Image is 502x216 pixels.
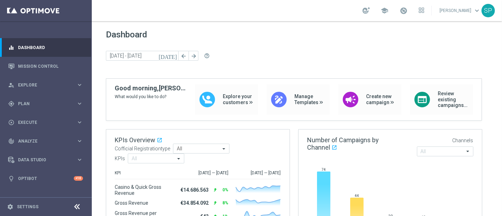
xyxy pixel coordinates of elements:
div: Analyze [8,138,76,144]
div: Dashboard [8,38,83,57]
span: Analyze [18,139,76,143]
a: Optibot [18,169,74,188]
button: track_changes Analyze keyboard_arrow_right [8,138,83,144]
div: +10 [74,176,83,181]
div: Optibot [8,169,83,188]
button: gps_fixed Plan keyboard_arrow_right [8,101,83,107]
div: Data Studio [8,157,76,163]
i: keyboard_arrow_right [76,100,83,107]
div: Plan [8,101,76,107]
a: Dashboard [18,38,83,57]
button: play_circle_outline Execute keyboard_arrow_right [8,120,83,125]
button: Mission Control [8,64,83,69]
span: school [381,7,388,14]
i: keyboard_arrow_right [76,119,83,126]
span: Plan [18,102,76,106]
span: Execute [18,120,76,125]
div: Execute [8,119,76,126]
a: Mission Control [18,57,83,76]
button: person_search Explore keyboard_arrow_right [8,82,83,88]
div: SP [482,4,495,17]
a: [PERSON_NAME]keyboard_arrow_down [439,5,482,16]
div: Explore [8,82,76,88]
i: play_circle_outline [8,119,14,126]
span: Explore [18,83,76,87]
i: keyboard_arrow_right [76,156,83,163]
button: equalizer Dashboard [8,45,83,50]
i: track_changes [8,138,14,144]
a: Settings [17,205,38,209]
i: settings [7,204,13,210]
i: lightbulb [8,175,14,182]
span: keyboard_arrow_down [473,7,481,14]
button: Data Studio keyboard_arrow_right [8,157,83,163]
i: gps_fixed [8,101,14,107]
i: person_search [8,82,14,88]
button: lightbulb Optibot +10 [8,176,83,181]
i: keyboard_arrow_right [76,82,83,88]
div: Mission Control [8,57,83,76]
span: Data Studio [18,158,76,162]
i: keyboard_arrow_right [76,138,83,144]
i: equalizer [8,44,14,51]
